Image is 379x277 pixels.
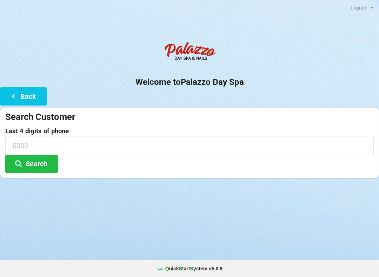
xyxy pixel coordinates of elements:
span: Q [165,266,169,271]
div: Search Customer [5,111,374,123]
input: 0000 [5,136,374,155]
span: S [190,266,193,271]
span: S [179,266,182,271]
img: PalazzoDaySpaNails-Logo.png [161,38,218,66]
img: favicon.ico [157,265,164,272]
button: Search [5,155,58,173]
b: uick tart ystem v 5.0.8 [165,265,222,272]
label: Last 4 digits of phone [5,128,374,135]
div: Logout [351,5,366,10]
